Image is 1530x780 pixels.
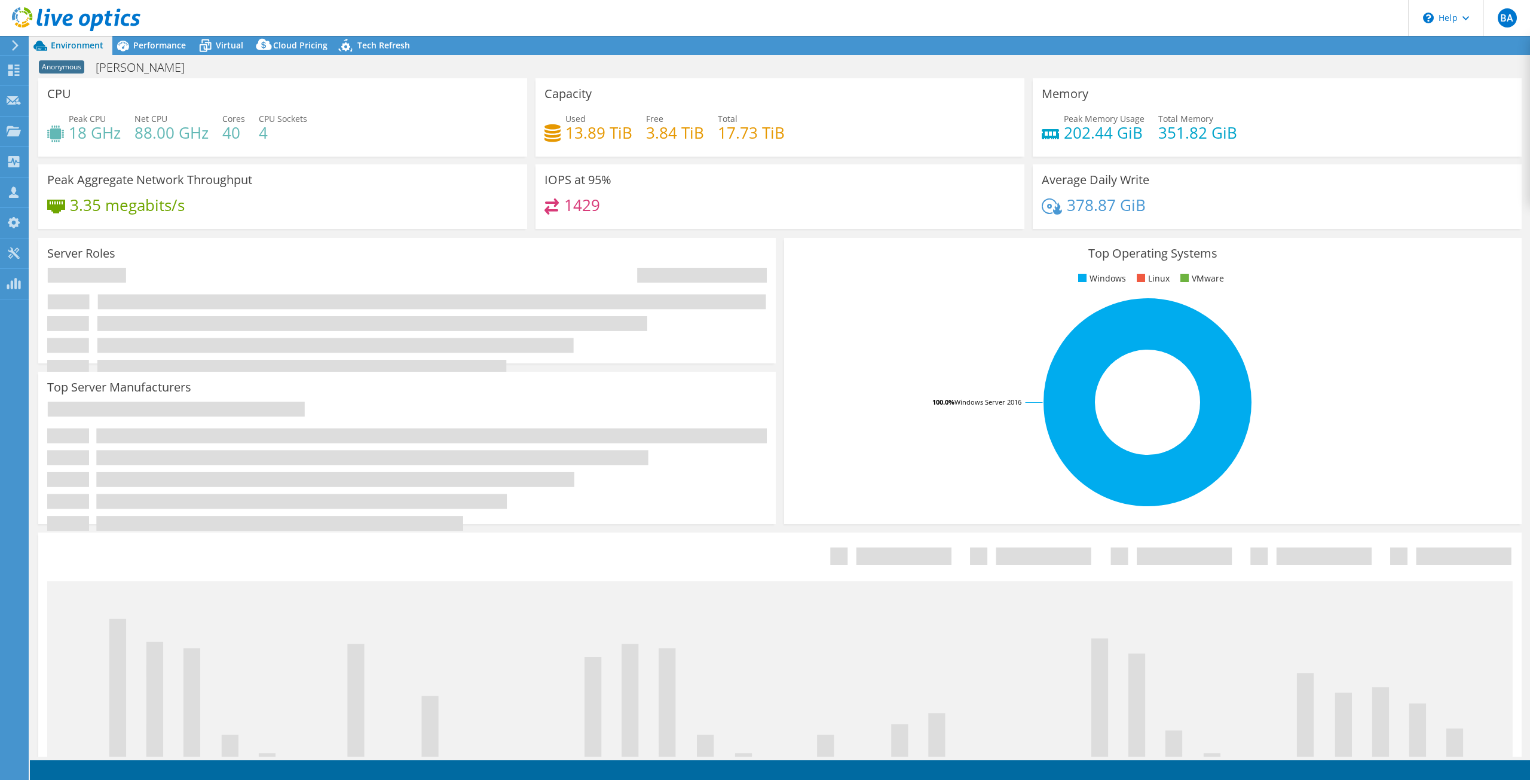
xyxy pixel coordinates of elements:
li: Windows [1075,272,1126,285]
span: Peak CPU [69,113,106,124]
h3: Server Roles [47,247,115,260]
h4: 351.82 GiB [1158,126,1237,139]
span: Environment [51,39,103,51]
span: Cloud Pricing [273,39,328,51]
span: BA [1498,8,1517,27]
h4: 1429 [564,198,600,212]
span: Free [646,113,663,124]
h4: 3.84 TiB [646,126,704,139]
h1: [PERSON_NAME] [90,61,203,74]
h3: Memory [1042,87,1088,100]
h3: Top Server Manufacturers [47,381,191,394]
h3: Peak Aggregate Network Throughput [47,173,252,186]
span: Performance [133,39,186,51]
h3: CPU [47,87,71,100]
span: Total [718,113,738,124]
h4: 3.35 megabits/s [70,198,185,212]
h4: 378.87 GiB [1067,198,1146,212]
span: CPU Sockets [259,113,307,124]
h3: Capacity [544,87,592,100]
h3: Top Operating Systems [793,247,1513,260]
span: Total Memory [1158,113,1213,124]
span: Peak Memory Usage [1064,113,1145,124]
h4: 88.00 GHz [134,126,209,139]
svg: \n [1423,13,1434,23]
h4: 202.44 GiB [1064,126,1145,139]
span: Cores [222,113,245,124]
span: Net CPU [134,113,167,124]
span: Anonymous [39,60,84,74]
h3: Average Daily Write [1042,173,1149,186]
h4: 18 GHz [69,126,121,139]
tspan: Windows Server 2016 [954,397,1021,406]
h4: 13.89 TiB [565,126,632,139]
tspan: 100.0% [932,397,954,406]
h4: 17.73 TiB [718,126,785,139]
h3: IOPS at 95% [544,173,611,186]
h4: 40 [222,126,245,139]
h4: 4 [259,126,307,139]
span: Used [565,113,586,124]
span: Virtual [216,39,243,51]
li: VMware [1177,272,1224,285]
li: Linux [1134,272,1170,285]
span: Tech Refresh [357,39,410,51]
